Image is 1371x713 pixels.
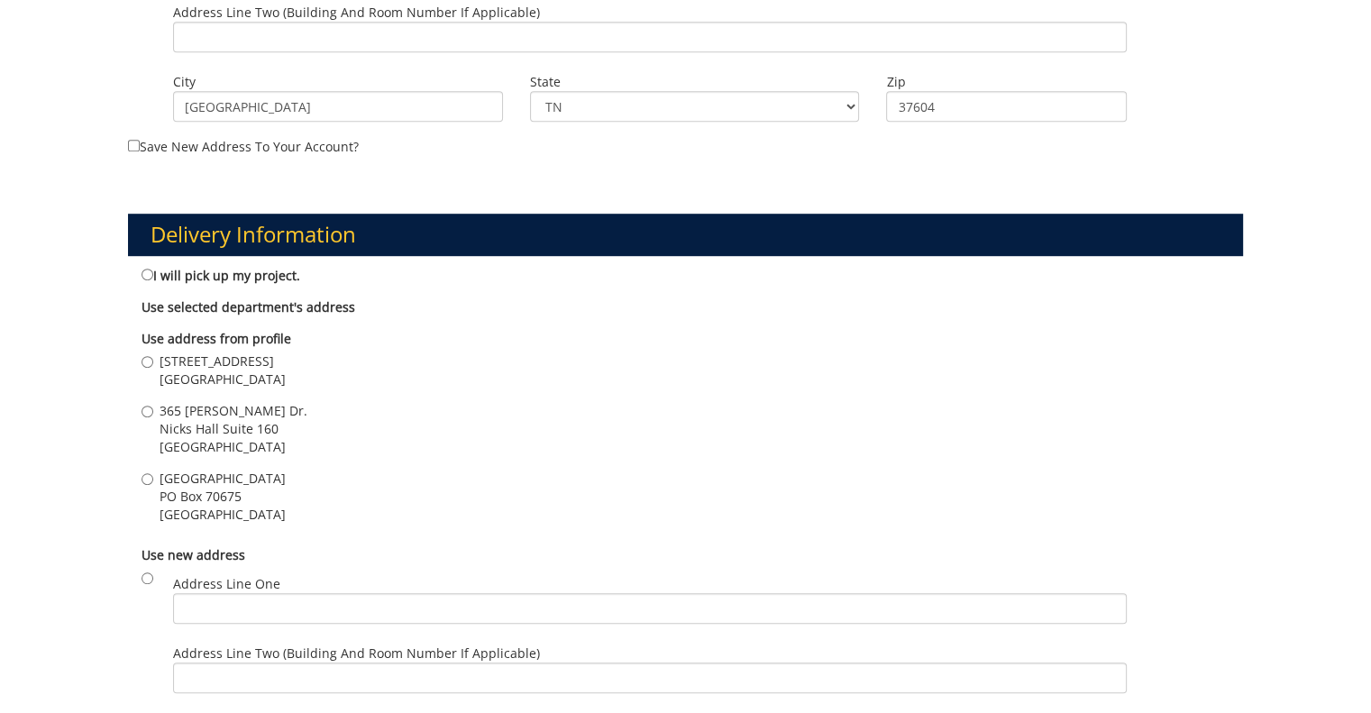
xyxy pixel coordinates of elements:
input: Address Line One [173,593,1128,624]
label: City [173,73,503,91]
span: PO Box 70675 [160,488,286,506]
span: [GEOGRAPHIC_DATA] [160,506,286,524]
span: Nicks Hall Suite 160 [160,420,307,438]
label: Zip [886,73,1127,91]
label: Address Line Two (Building and Room Number if applicable) [173,644,1128,693]
input: Address Line Two (Building and Room Number if applicable) [173,663,1128,693]
span: [GEOGRAPHIC_DATA] [160,438,307,456]
b: Use selected department's address [142,298,355,315]
input: City [173,91,503,122]
label: Address Line One [173,575,1128,624]
input: [GEOGRAPHIC_DATA] PO Box 70675 [GEOGRAPHIC_DATA] [142,473,153,485]
label: State [530,73,860,91]
span: [STREET_ADDRESS] [160,352,286,370]
span: [GEOGRAPHIC_DATA] [160,470,286,488]
input: I will pick up my project. [142,269,153,280]
b: Use new address [142,546,245,563]
span: 365 [PERSON_NAME] Dr. [160,402,307,420]
label: Address Line Two (Building and Room Number if applicable) [173,4,1128,52]
input: 365 [PERSON_NAME] Dr. Nicks Hall Suite 160 [GEOGRAPHIC_DATA] [142,406,153,417]
span: [GEOGRAPHIC_DATA] [160,370,286,388]
label: I will pick up my project. [142,265,300,285]
input: Address Line Two (Building and Room Number if applicable) [173,22,1128,52]
input: Save new address to your account? [128,140,140,151]
b: Use address from profile [142,330,291,347]
input: Zip [886,91,1127,122]
h3: Delivery Information [128,214,1244,255]
input: [STREET_ADDRESS] [GEOGRAPHIC_DATA] [142,356,153,368]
